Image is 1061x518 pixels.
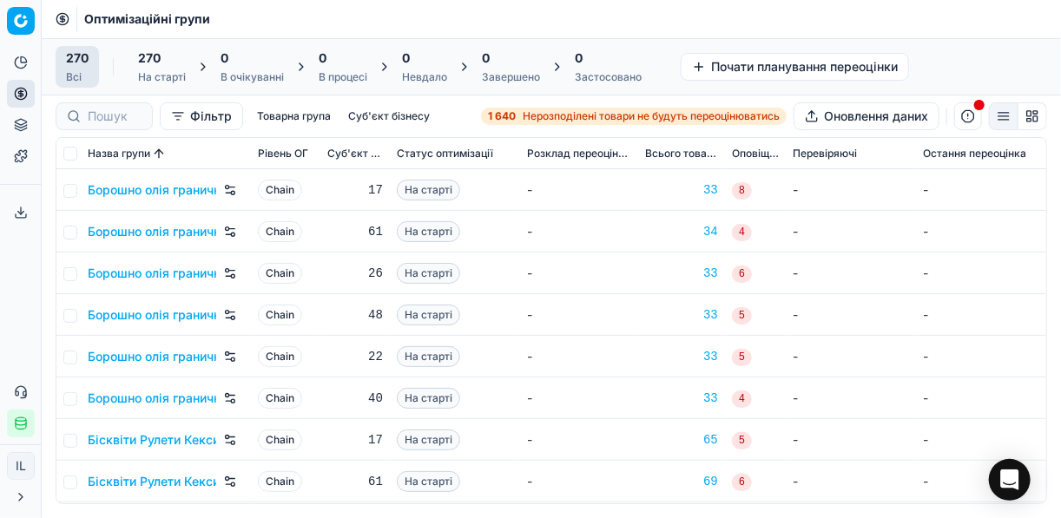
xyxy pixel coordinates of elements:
[397,388,460,409] span: На старті
[786,419,916,461] td: -
[327,348,383,365] div: 22
[258,263,302,284] span: Chain
[258,305,302,325] span: Chain
[786,461,916,502] td: -
[88,265,216,282] a: Борошно олія гранична націнка, Кластер 3
[645,147,718,161] span: Всього товарів
[327,306,383,324] div: 48
[138,49,161,67] span: 270
[482,70,540,84] div: Завершено
[645,181,718,199] a: 33
[327,223,383,240] div: 61
[258,180,302,200] span: Chain
[66,70,89,84] div: Всі
[8,453,34,479] span: IL
[250,106,338,127] button: Товарна група
[732,349,752,366] span: 5
[221,49,228,67] span: 0
[916,211,1046,252] td: -
[88,431,216,449] a: Бісквіти Рулети Кекси, Кластер 1
[786,252,916,294] td: -
[84,10,210,28] nav: breadcrumb
[327,473,383,490] div: 61
[794,102,939,130] button: Оновлення даних
[397,429,460,450] span: На старті
[66,49,89,67] span: 270
[916,294,1046,336] td: -
[645,473,718,490] a: 69
[645,390,718,407] a: 33
[732,432,752,449] span: 5
[88,390,216,407] a: Борошно олія гранична націнка, Кластер 6
[88,306,216,324] a: Борошно олія гранична націнка, Кластер 4
[397,221,460,242] span: На старті
[916,419,1046,461] td: -
[645,223,718,240] div: 34
[793,147,857,161] span: Перевіряючі
[221,70,284,84] div: В очікуванні
[488,109,516,123] strong: 1 640
[150,145,168,162] button: Sorted by Назва групи ascending
[258,471,302,492] span: Chain
[520,419,638,461] td: -
[732,307,752,325] span: 5
[258,346,302,367] span: Chain
[258,388,302,409] span: Chain
[645,348,718,365] a: 33
[786,377,916,419] td: -
[645,265,718,282] a: 33
[520,169,638,211] td: -
[732,390,752,408] span: 4
[786,336,916,377] td: -
[258,429,302,450] span: Chain
[481,108,787,125] a: 1 640Нерозподілені товари не будуть переоцінюватись
[88,223,216,240] a: Борошно олія гранична націнка, Кластер 2
[397,263,460,284] span: На старті
[645,431,718,449] div: 65
[923,147,1026,161] span: Остання переоцінка
[520,461,638,502] td: -
[327,181,383,199] div: 17
[989,459,1031,501] div: Open Intercom Messenger
[732,182,752,200] span: 8
[520,336,638,377] td: -
[520,252,638,294] td: -
[319,49,326,67] span: 0
[327,431,383,449] div: 17
[916,377,1046,419] td: -
[575,70,642,84] div: Застосовано
[160,102,243,130] button: Фільтр
[916,169,1046,211] td: -
[327,390,383,407] div: 40
[786,294,916,336] td: -
[520,294,638,336] td: -
[786,169,916,211] td: -
[523,109,780,123] span: Нерозподілені товари не будуть переоцінюватись
[397,471,460,492] span: На старті
[88,181,216,199] a: Борошно олія гранична націнка, Кластер 1
[258,221,302,242] span: Chain
[402,70,447,84] div: Невдало
[402,49,410,67] span: 0
[327,147,383,161] span: Суб'єкт бізнесу
[88,108,142,125] input: Пошук
[732,224,752,241] span: 4
[84,10,210,28] span: Оптимізаційні групи
[258,147,308,161] span: Рівень OГ
[7,452,35,480] button: IL
[916,336,1046,377] td: -
[319,70,367,84] div: В процесі
[645,306,718,324] a: 33
[520,377,638,419] td: -
[88,147,150,161] span: Назва групи
[138,70,186,84] div: На старті
[397,147,493,161] span: Статус оптимізації
[681,53,909,81] button: Почати планування переоцінки
[732,266,752,283] span: 6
